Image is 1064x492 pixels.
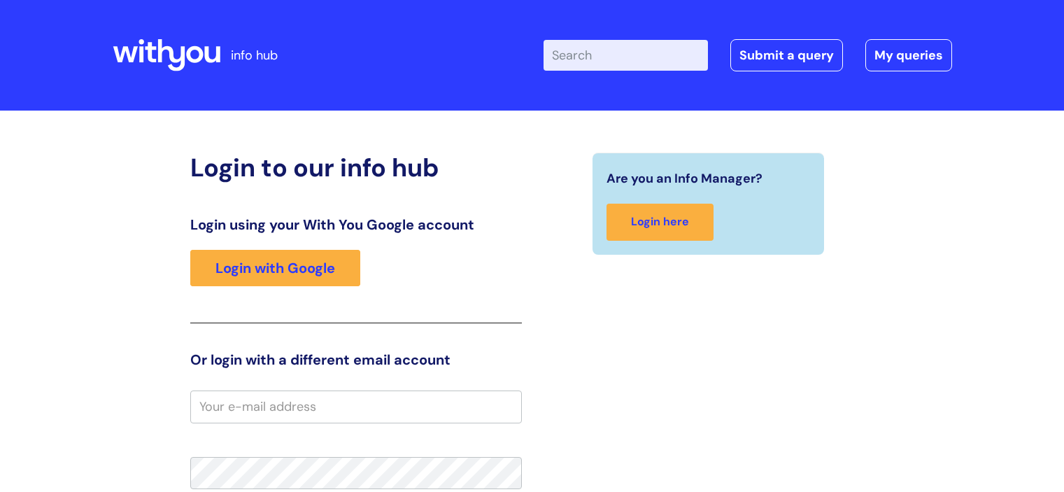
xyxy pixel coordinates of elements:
[190,153,522,183] h2: Login to our info hub
[190,250,360,286] a: Login with Google
[544,40,708,71] input: Search
[730,39,843,71] a: Submit a query
[190,391,522,423] input: Your e-mail address
[190,216,522,233] h3: Login using your With You Google account
[190,351,522,368] h3: Or login with a different email account
[865,39,952,71] a: My queries
[607,204,714,241] a: Login here
[231,44,278,66] p: info hub
[607,167,762,190] span: Are you an Info Manager?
